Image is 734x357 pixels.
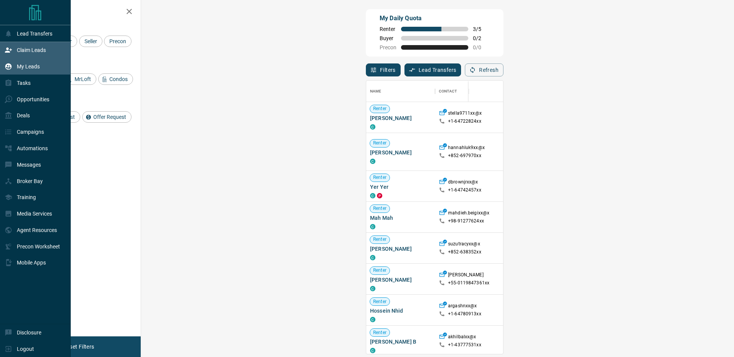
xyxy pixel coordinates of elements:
[98,73,133,85] div: Condos
[370,236,390,243] span: Renter
[448,118,481,125] p: +1- 64722824xx
[370,286,375,291] div: condos.ca
[404,63,461,76] button: Lead Transfers
[439,81,457,102] div: Contact
[366,63,401,76] button: Filters
[380,44,396,50] span: Precon
[366,81,435,102] div: Name
[377,193,382,198] div: property.ca
[370,140,390,146] span: Renter
[380,14,490,23] p: My Daily Quota
[79,36,102,47] div: Seller
[370,183,431,191] span: Yer Yer
[370,159,375,164] div: condos.ca
[82,38,100,44] span: Seller
[380,26,396,32] span: Renter
[370,267,390,274] span: Renter
[473,44,490,50] span: 0 / 0
[435,81,496,102] div: Contact
[448,311,481,317] p: +1- 64780913xx
[380,35,396,41] span: Buyer
[370,338,431,346] span: [PERSON_NAME] B
[370,255,375,260] div: condos.ca
[370,317,375,322] div: condos.ca
[448,280,489,286] p: +55- 0119847361xx
[448,110,482,118] p: stella9711xx@x
[448,210,489,218] p: mahdieh.beigixx@x
[370,329,390,336] span: Renter
[448,179,478,187] p: dbrownjrxx@x
[104,36,132,47] div: Precon
[370,105,390,112] span: Renter
[370,124,375,130] div: condos.ca
[370,174,390,181] span: Renter
[370,224,375,229] div: condos.ca
[370,276,431,284] span: [PERSON_NAME]
[448,334,476,342] p: akhilbalxx@x
[448,241,480,249] p: suzutracyxx@x
[448,342,481,348] p: +1- 43777531xx
[370,245,431,253] span: [PERSON_NAME]
[448,144,485,153] p: hannahluk9xx@x
[370,114,431,122] span: [PERSON_NAME]
[91,114,129,120] span: Offer Request
[465,63,503,76] button: Refresh
[72,76,94,82] span: MrLoft
[448,303,477,311] p: argashnxx@x
[448,272,484,280] p: [PERSON_NAME]
[63,73,96,85] div: MrLoft
[473,35,490,41] span: 0 / 2
[370,149,431,156] span: [PERSON_NAME]
[448,249,481,255] p: +852- 638352xx
[370,299,390,305] span: Renter
[370,205,390,212] span: Renter
[370,348,375,353] div: condos.ca
[448,187,481,193] p: +1- 64742457xx
[370,193,375,198] div: condos.ca
[448,218,484,224] p: +98- 91277624xx
[448,153,481,159] p: +852- 697970xx
[24,8,133,17] h2: Filters
[370,214,431,222] span: Mah Mah
[82,111,132,123] div: Offer Request
[370,307,431,315] span: Hossein Nhid
[370,81,382,102] div: Name
[107,76,130,82] span: Condos
[58,340,99,353] button: Reset Filters
[107,38,129,44] span: Precon
[473,26,490,32] span: 3 / 5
